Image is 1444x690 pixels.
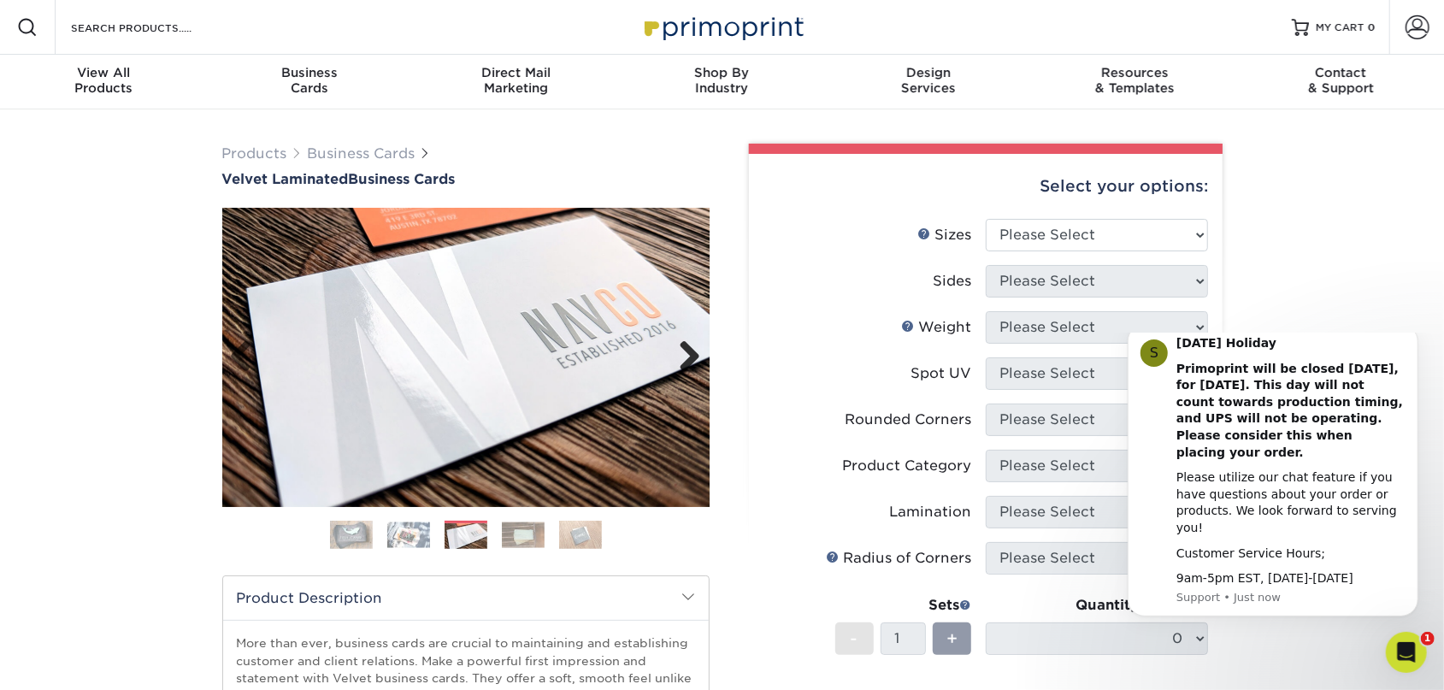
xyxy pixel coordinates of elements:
[222,145,287,162] a: Products
[1031,65,1237,96] div: & Templates
[330,514,373,557] img: Business Cards 01
[559,520,602,550] img: Business Cards 05
[911,363,972,384] div: Spot UV
[637,9,808,45] img: Primoprint
[222,171,710,187] a: Velvet LaminatedBusiness Cards
[619,65,825,80] span: Shop By
[413,55,619,109] a: Direct MailMarketing
[918,225,972,245] div: Sizes
[827,548,972,569] div: Radius of Corners
[206,65,412,80] span: Business
[1316,21,1364,35] span: MY CART
[619,55,825,109] a: Shop ByIndustry
[387,522,430,548] img: Business Cards 02
[308,145,416,162] a: Business Cards
[74,238,304,255] div: 9am-5pm EST, [DATE]-[DATE]
[946,626,958,652] span: +
[1238,65,1444,80] span: Contact
[74,257,304,273] p: Message from Support, sent Just now
[222,171,349,187] span: Velvet Laminated
[222,171,710,187] h1: Business Cards
[825,65,1031,80] span: Design
[74,3,174,17] b: [DATE] Holiday
[825,55,1031,109] a: DesignServices
[4,638,145,684] iframe: Google Customer Reviews
[413,65,619,96] div: Marketing
[1031,55,1237,109] a: Resources& Templates
[74,137,304,203] div: Please utilize our chat feature if you have questions about your order or products. We look forwa...
[825,65,1031,96] div: Services
[69,17,236,38] input: SEARCH PRODUCTS.....
[619,65,825,96] div: Industry
[763,154,1209,219] div: Select your options:
[413,65,619,80] span: Direct Mail
[851,626,858,652] span: -
[934,271,972,292] div: Sides
[445,523,487,550] img: Business Cards 03
[986,595,1208,616] div: Quantity per Set
[206,65,412,96] div: Cards
[74,29,301,127] b: Primoprint will be closed [DATE], for [DATE]. This day will not count towards production timing, ...
[846,410,972,430] div: Rounded Corners
[502,522,545,548] img: Business Cards 04
[902,317,972,338] div: Weight
[206,55,412,109] a: BusinessCards
[890,502,972,522] div: Lamination
[223,576,709,620] h2: Product Description
[222,208,710,507] img: Velvet Laminated 03
[843,456,972,476] div: Product Category
[38,7,66,34] div: Profile image for Support
[1386,632,1427,673] iframe: Intercom live chat
[835,595,972,616] div: Sets
[1102,333,1444,644] iframe: Intercom notifications message
[1031,65,1237,80] span: Resources
[1421,632,1435,646] span: 1
[74,3,304,255] div: Message content
[74,213,304,230] div: Customer Service Hours;
[1238,55,1444,109] a: Contact& Support
[1238,65,1444,96] div: & Support
[1368,21,1376,33] span: 0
